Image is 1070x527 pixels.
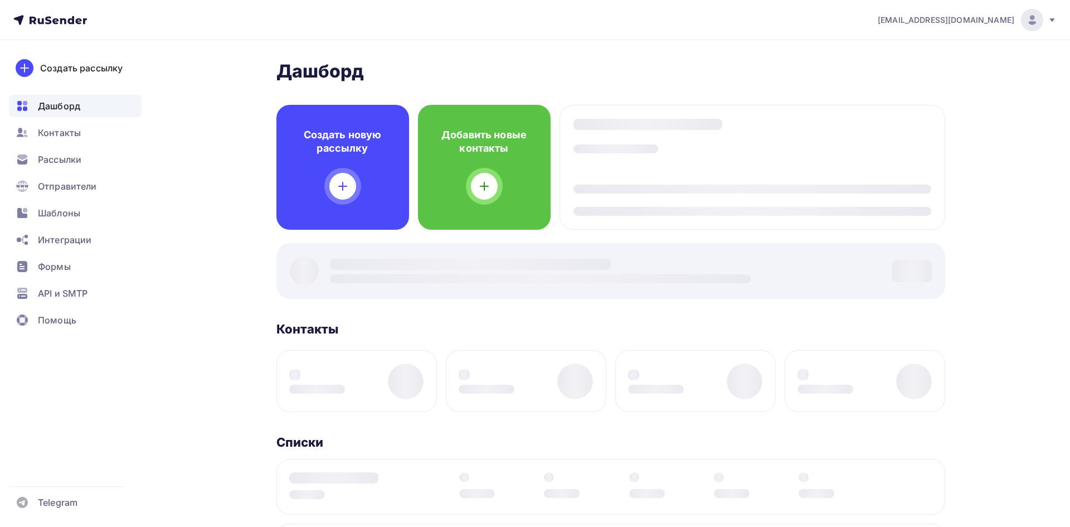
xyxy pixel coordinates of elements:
[9,255,142,278] a: Формы
[276,321,339,337] h3: Контакты
[878,9,1057,31] a: [EMAIL_ADDRESS][DOMAIN_NAME]
[38,496,77,509] span: Telegram
[38,99,80,113] span: Дашборд
[38,260,71,273] span: Формы
[38,287,87,300] span: API и SMTP
[9,95,142,117] a: Дашборд
[38,153,81,166] span: Рассылки
[878,14,1014,26] span: [EMAIL_ADDRESS][DOMAIN_NAME]
[294,128,391,155] h4: Создать новую рассылку
[40,61,123,75] div: Создать рассылку
[9,148,142,171] a: Рассылки
[436,128,533,155] h4: Добавить новые контакты
[9,122,142,144] a: Контакты
[9,202,142,224] a: Шаблоны
[38,233,91,246] span: Интеграции
[38,126,81,139] span: Контакты
[38,206,80,220] span: Шаблоны
[276,60,945,83] h2: Дашборд
[38,313,76,327] span: Помощь
[276,434,324,450] h3: Списки
[9,175,142,197] a: Отправители
[38,180,97,193] span: Отправители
